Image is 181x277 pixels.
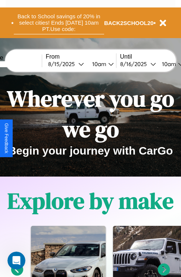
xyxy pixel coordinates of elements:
[120,60,150,68] div: 8 / 16 / 2025
[7,252,25,270] iframe: Intercom live chat
[48,60,78,68] div: 8 / 15 / 2025
[104,20,154,26] b: BACK2SCHOOL20
[86,60,116,68] button: 10am
[4,123,9,153] div: Give Feedback
[14,11,104,34] button: Back to School savings of 20% in select cities! Ends [DATE] 10am PT.Use code:
[88,60,108,68] div: 10am
[158,60,178,68] div: 10am
[7,186,174,216] h1: Explore by make
[46,60,86,68] button: 8/15/2025
[46,53,116,60] label: From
